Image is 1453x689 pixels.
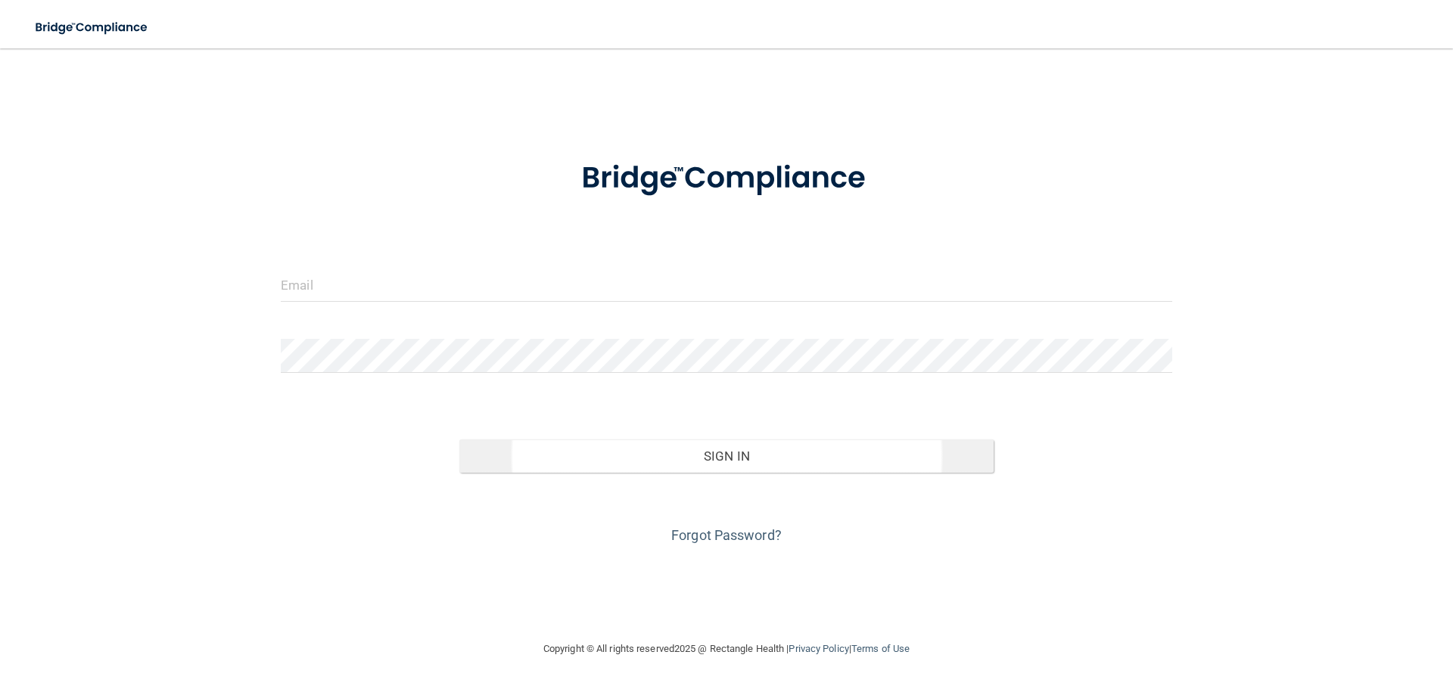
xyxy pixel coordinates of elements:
[459,439,994,473] button: Sign In
[851,643,910,654] a: Terms of Use
[671,527,782,543] a: Forgot Password?
[23,12,162,43] img: bridge_compliance_login_screen.278c3ca4.svg
[789,643,848,654] a: Privacy Policy
[550,139,903,218] img: bridge_compliance_login_screen.278c3ca4.svg
[450,625,1003,673] div: Copyright © All rights reserved 2025 @ Rectangle Health | |
[281,268,1172,302] input: Email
